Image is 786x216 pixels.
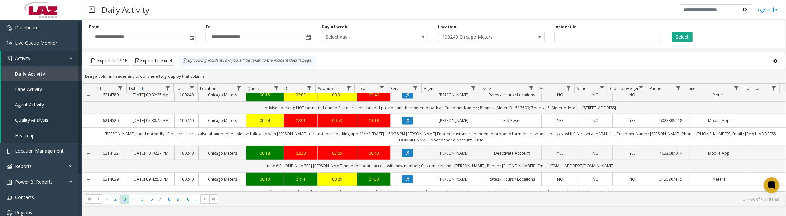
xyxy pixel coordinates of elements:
a: NO [546,92,575,98]
span: NO [592,92,599,97]
td: Inform caller address of meter she paid, trying to locate vehicle; Customer Name : x; Phone : [PH... [95,186,786,198]
a: [DATE] 10:16:27 PM [131,150,170,156]
a: 6214520 [99,118,123,124]
a: Queue Filter Menu [272,84,280,93]
a: Vend Filter Menu [597,84,606,93]
a: Mobile App [694,118,744,124]
a: 00:18 [250,150,280,156]
a: [DATE] 07:38:45 AM [131,118,170,124]
a: Closed by Agent Filter Menu [637,84,646,93]
a: [DATE] 09:42:58 PM [131,176,170,182]
label: Incident Id [554,24,577,30]
img: 'icon' [7,56,12,61]
td: new #[PHONE_NUMBER] [PERSON_NAME] need to update accout with new number; Customer Name : [PERSON_... [95,160,786,172]
div: By clicking Incident row you will be taken to the incident details page. [179,56,316,66]
span: Reports [15,163,32,169]
div: 00:15 [250,92,280,98]
span: Toggle popup [304,32,312,42]
span: Activity [15,55,30,61]
button: Export to PDF [89,56,130,66]
span: Page 8 [165,195,174,204]
span: Page 7 [156,195,165,204]
a: 4632687014 [656,150,686,156]
span: Go to the previous page [94,194,103,204]
span: Page 3 [120,195,129,204]
span: Location [745,86,761,91]
h3: Daily Activity [98,2,153,18]
div: 12:01 [288,118,313,124]
span: Go to the next page [202,196,208,202]
label: To [205,24,211,30]
span: Page 2 [111,195,120,204]
img: 'icon' [7,149,12,154]
span: Date [129,86,138,91]
span: Page 4 [129,195,138,204]
img: 'icon' [7,180,12,185]
span: Contacts [15,194,34,200]
div: 01:53 [361,176,386,182]
a: 03:20 [288,150,313,156]
span: Agent [424,86,435,91]
span: Page 9 [174,195,182,204]
span: Issue [482,86,491,91]
a: [PERSON_NAME] [428,92,479,98]
span: NO [592,176,599,182]
span: Go to the last page [209,194,218,204]
a: Deactivate Account [487,150,537,156]
a: [PERSON_NAME] [428,176,479,182]
a: Chicago Meters [203,92,242,98]
div: 00:31 [321,92,353,98]
span: NO [592,150,599,156]
img: 'icon' [7,195,12,200]
span: Go to the next page [200,194,209,204]
button: Export to Excel [132,56,175,66]
span: Page 11 [192,195,200,204]
a: Collapse Details [82,151,95,156]
a: Phone Filter Menu [674,84,683,93]
span: YES [629,118,635,123]
a: YES [617,118,648,124]
img: 'icon' [7,210,12,216]
a: NO [583,176,608,182]
a: Lane Filter Menu [732,84,741,93]
a: Logout [755,6,778,13]
a: [PERSON_NAME] [428,118,479,124]
a: Chicago Meters [203,176,242,182]
span: Heatmap [15,132,35,139]
span: Wrapup [318,86,333,91]
a: 100240 [178,150,195,156]
button: Select [672,32,693,42]
label: From [89,24,100,30]
a: 3125907115 [656,176,686,182]
a: Daily Activity [1,66,82,81]
span: Location [200,86,217,91]
a: 01:11 [288,176,313,182]
span: Lot [176,86,182,91]
span: Select day... [322,32,407,42]
a: 6214122 [99,150,123,156]
a: Lot Filter Menu [187,84,196,93]
span: Total [357,86,367,91]
a: 06:43 [361,150,386,156]
a: Id Filter Menu [116,84,125,93]
a: 02:49 [361,92,386,98]
div: 00:24 [250,118,280,124]
span: Go to the first page [85,194,94,204]
span: NO [592,118,599,123]
a: NO [617,92,648,98]
a: [PERSON_NAME] [428,150,479,156]
span: Queue [247,86,260,91]
a: Quality Analysis [1,112,82,128]
a: Alert Filter Menu [564,84,573,93]
span: 100240 Chicago Meters [438,32,523,42]
a: 6023309418 [656,118,686,124]
label: Location [438,24,456,30]
a: Wrapup Filter Menu [344,84,353,93]
span: Dashboard [15,24,39,31]
a: 100240 [178,118,195,124]
a: Heatmap [1,128,82,143]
